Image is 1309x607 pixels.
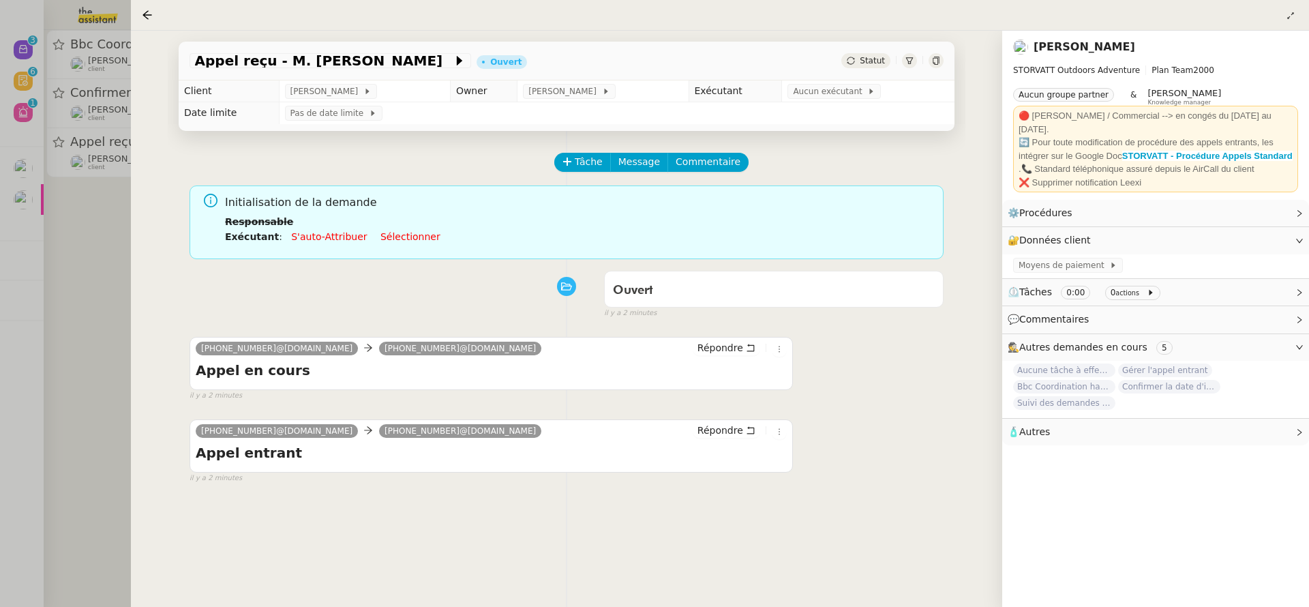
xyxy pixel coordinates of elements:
[385,344,536,353] span: [PHONE_NUMBER]@[DOMAIN_NAME]
[190,390,242,402] span: il y a 2 minutes
[1061,286,1090,299] nz-tag: 0:00
[279,231,282,242] span: :
[201,426,352,436] span: [PHONE_NUMBER]@[DOMAIN_NAME]
[1008,314,1095,325] span: 💬
[1122,151,1293,161] a: STORVATT - Procédure Appels Standard
[385,426,536,436] span: [PHONE_NUMBER]@[DOMAIN_NAME]
[1013,396,1115,410] span: Suivi des demandes / procédures en cours Storvatt - Client [PERSON_NAME] Jeandet
[697,341,743,355] span: Répondre
[1002,279,1309,306] div: ⏲️Tâches 0:00 0actions
[1019,258,1109,272] span: Moyens de paiement
[618,154,660,170] span: Message
[1019,235,1091,246] span: Données client
[689,80,782,102] td: Exécutant
[693,423,760,438] button: Répondre
[179,80,279,102] td: Client
[290,85,363,98] span: [PERSON_NAME]
[1013,364,1115,377] span: Aucune tâche à effectuer
[1008,205,1079,221] span: ⚙️
[604,308,657,319] span: il y a 2 minutes
[450,80,517,102] td: Owner
[1008,286,1166,297] span: ⏲️
[1019,426,1050,437] span: Autres
[195,54,453,68] span: Appel reçu - M. [PERSON_NAME]
[225,231,279,242] b: Exécutant
[667,153,749,172] button: Commentaire
[1019,162,1293,176] div: .📞 Standard téléphonique assuré depuis le AirCall du client
[491,58,522,66] div: Ouvert
[860,56,885,65] span: Statut
[1147,88,1221,106] app-user-label: Knowledge manager
[225,216,293,227] b: Responsable
[1034,40,1135,53] a: [PERSON_NAME]
[793,85,867,98] span: Aucun exécutant
[1013,380,1115,394] span: Bbc Coordination has submitted a new ticket
[1002,200,1309,226] div: ⚙️Procédures
[697,424,743,437] span: Répondre
[201,344,352,353] span: [PHONE_NUMBER]@[DOMAIN_NAME]
[1008,233,1096,248] span: 🔐
[554,153,611,172] button: Tâche
[1019,342,1147,353] span: Autres demandes en cours
[1008,342,1178,353] span: 🕵️
[1019,136,1293,162] div: 🔄 Pour toute modification de procédure des appels entrants, les intégrer sur le Google Doc
[1002,419,1309,445] div: 🧴Autres
[1013,88,1114,102] nz-tag: Aucun groupe partner
[1013,40,1028,55] img: users%2FRcIDm4Xn1TPHYwgLThSv8RQYtaM2%2Favatar%2F95761f7a-40c3-4bb5-878d-fe785e6f95b2
[1013,65,1140,75] span: STORVATT Outdoors Adventure
[1193,65,1214,75] span: 2000
[528,85,601,98] span: [PERSON_NAME]
[1111,288,1116,297] span: 0
[1002,227,1309,254] div: 🔐Données client
[610,153,668,172] button: Message
[380,231,440,242] a: Sélectionner
[1118,364,1212,377] span: Gérer l'appel entrant
[1019,109,1293,136] div: 🔴 [PERSON_NAME] / Commercial --> en congés du [DATE] au [DATE].
[1019,207,1072,218] span: Procédures
[1130,88,1137,106] span: &
[1152,65,1193,75] span: Plan Team
[613,284,653,297] span: Ouvert
[1147,99,1211,106] span: Knowledge manager
[1115,289,1139,297] small: actions
[1002,306,1309,333] div: 💬Commentaires
[1008,426,1050,437] span: 🧴
[290,106,369,120] span: Pas de date limite
[1019,286,1052,297] span: Tâches
[693,340,760,355] button: Répondre
[190,473,242,484] span: il y a 2 minutes
[291,231,367,242] a: S'auto-attribuer
[1118,380,1220,394] span: Confirmer la date d'installation
[575,154,603,170] span: Tâche
[225,194,933,212] span: Initialisation de la demande
[1156,341,1173,355] nz-tag: 5
[1002,334,1309,361] div: 🕵️Autres demandes en cours 5
[1019,176,1293,190] div: ❌ Supprimer notification Leexi
[179,102,279,124] td: Date limite
[1019,314,1089,325] span: Commentaires
[676,154,740,170] span: Commentaire
[196,443,787,462] h4: Appel entrant
[196,361,787,380] h4: Appel en cours
[1147,88,1221,98] span: [PERSON_NAME]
